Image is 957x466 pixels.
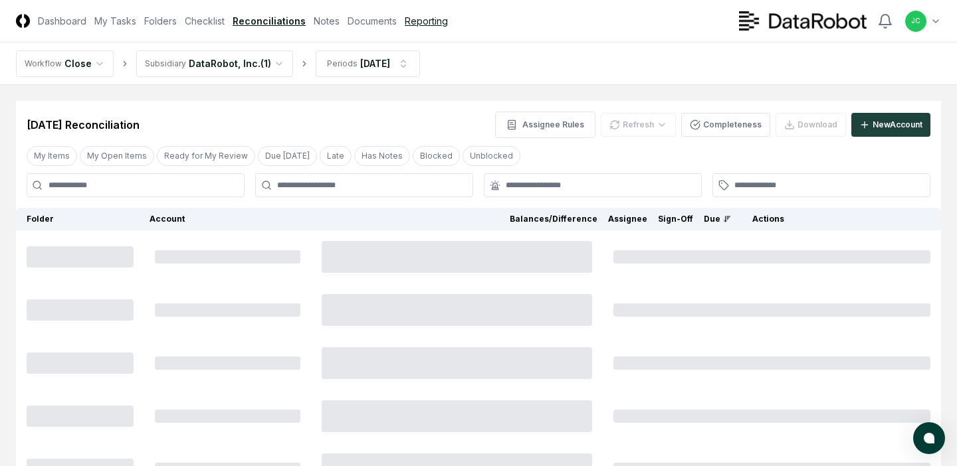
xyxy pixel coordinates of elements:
[603,208,653,230] th: Assignee
[311,208,602,230] th: Balances/Difference
[873,119,922,131] div: New Account
[851,113,930,137] button: NewAccount
[463,146,520,166] button: Unblocked
[16,50,420,77] nav: breadcrumb
[16,14,30,28] img: Logo
[38,14,86,28] a: Dashboard
[495,112,595,138] button: Assignee Rules
[27,117,140,133] div: [DATE] Reconciliation
[233,14,306,28] a: Reconciliations
[314,14,340,28] a: Notes
[360,56,390,70] div: [DATE]
[742,213,930,225] div: Actions
[354,146,410,166] button: Has Notes
[327,58,358,70] div: Periods
[25,58,62,70] div: Workflow
[185,14,225,28] a: Checklist
[316,50,420,77] button: Periods[DATE]
[653,208,698,230] th: Sign-Off
[150,213,306,225] div: Account
[911,16,920,26] span: JC
[258,146,317,166] button: Due Today
[157,146,255,166] button: Ready for My Review
[320,146,352,166] button: Late
[413,146,460,166] button: Blocked
[27,146,77,166] button: My Items
[704,213,731,225] div: Due
[144,14,177,28] a: Folders
[16,208,144,230] th: Folder
[80,146,154,166] button: My Open Items
[739,11,867,31] img: DataRobot logo
[348,14,397,28] a: Documents
[681,113,770,137] button: Completeness
[913,422,945,454] button: atlas-launcher
[405,14,448,28] a: Reporting
[904,9,928,33] button: JC
[145,58,186,70] div: Subsidiary
[94,14,136,28] a: My Tasks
